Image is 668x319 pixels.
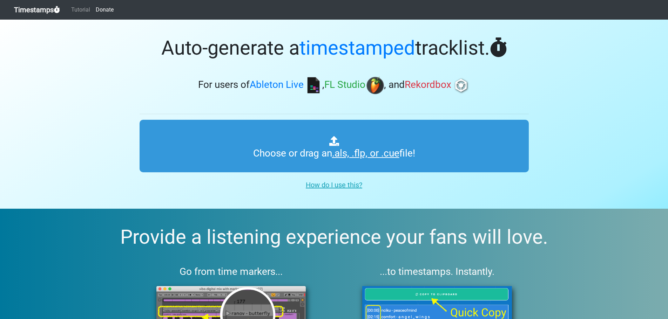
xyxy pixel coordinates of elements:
[324,79,365,91] span: FL Studio
[140,266,323,278] h3: Go from time markers...
[452,77,470,94] img: rb.png
[306,181,362,189] u: How do I use this?
[250,79,304,91] span: Ableton Live
[140,77,529,94] h3: For users of , , and
[14,3,60,17] a: Timestamps
[140,36,529,60] h1: Auto-generate a tracklist.
[366,77,384,94] img: fl.png
[68,3,93,17] a: Tutorial
[405,79,451,91] span: Rekordbox
[345,266,529,278] h3: ...to timestamps. Instantly.
[17,226,651,249] h2: Provide a listening experience your fans will love.
[305,77,322,94] img: ableton.png
[299,36,415,60] span: timestamped
[93,3,116,17] a: Donate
